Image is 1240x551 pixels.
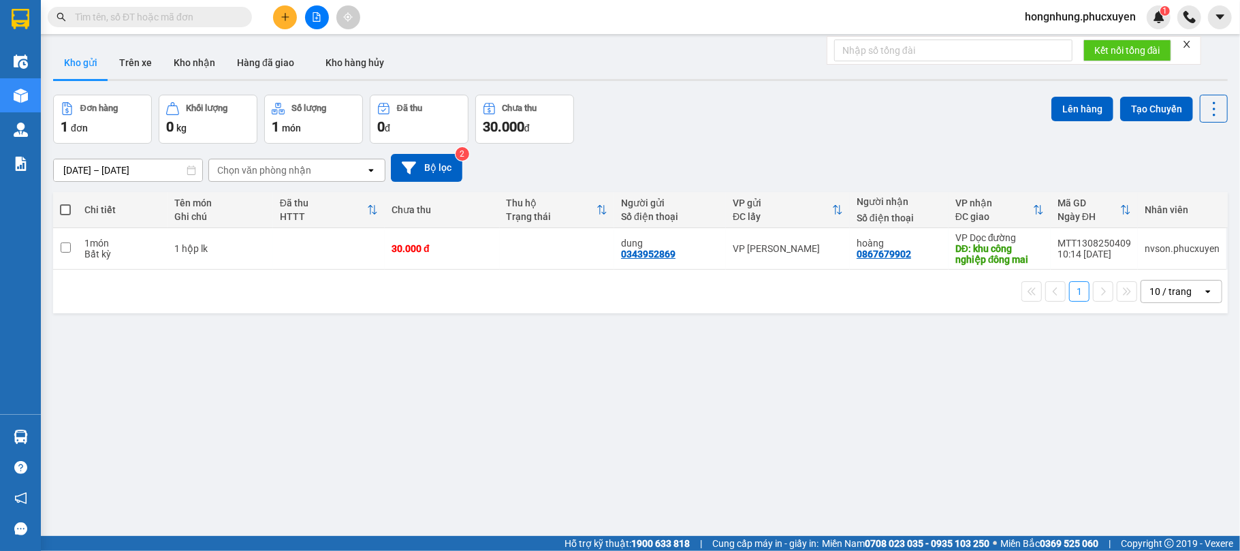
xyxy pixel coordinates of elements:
button: Trên xe [108,46,163,79]
button: aim [336,5,360,29]
span: question-circle [14,461,27,474]
button: Khối lượng0kg [159,95,257,144]
div: VP [PERSON_NAME] [733,243,843,254]
button: Số lượng1món [264,95,363,144]
strong: 0369 525 060 [1040,538,1098,549]
button: Chưa thu30.000đ [475,95,574,144]
div: nvson.phucxuyen [1145,243,1220,254]
button: Đơn hàng1đơn [53,95,152,144]
input: Nhập số tổng đài [834,40,1072,61]
img: warehouse-icon [14,430,28,444]
span: 30.000 [483,119,524,135]
img: icon-new-feature [1153,11,1165,23]
span: kg [176,123,187,133]
div: VP nhận [955,198,1033,208]
span: | [1109,536,1111,551]
strong: 1900 633 818 [631,538,690,549]
button: Lên hàng [1051,97,1113,121]
span: đơn [71,123,88,133]
div: VP Dọc đường [955,232,1044,243]
div: Số lượng [291,104,326,113]
div: 1 món [84,238,161,249]
th: Toggle SortBy [949,192,1051,228]
div: 1 hộp lk [174,243,266,254]
img: phone-icon [1183,11,1196,23]
img: solution-icon [14,157,28,171]
input: Tìm tên, số ĐT hoặc mã đơn [75,10,236,25]
button: Tạo Chuyến [1120,97,1193,121]
span: file-add [312,12,321,22]
div: Số điện thoại [857,212,942,223]
div: Đã thu [280,198,367,208]
div: 10 / trang [1149,285,1192,298]
div: Trạng thái [507,211,597,222]
button: Kho gửi [53,46,108,79]
span: hongnhung.phucxuyen [1014,8,1147,25]
sup: 2 [456,147,469,161]
svg: open [1203,286,1213,297]
div: Bất kỳ [84,249,161,259]
span: Kho hàng hủy [325,57,384,68]
span: plus [281,12,290,22]
span: caret-down [1214,11,1226,23]
div: Số điện thoại [621,211,719,222]
span: message [14,522,27,535]
span: món [282,123,301,133]
div: Đơn hàng [80,104,118,113]
div: Người gửi [621,198,719,208]
span: 0 [166,119,174,135]
span: Hỗ trợ kỹ thuật: [565,536,690,551]
div: Mã GD [1058,198,1120,208]
div: dung [621,238,719,249]
span: 1 [1162,6,1167,16]
span: 1 [272,119,279,135]
div: MTT1308250409 [1058,238,1131,249]
span: đ [385,123,390,133]
div: 0343952869 [621,249,675,259]
div: 30.000 đ [392,243,493,254]
button: 1 [1069,281,1090,302]
div: Người nhận [857,196,942,207]
div: DĐ: khu công nghiệp đông mai [955,243,1044,265]
div: Khối lượng [186,104,227,113]
span: aim [343,12,353,22]
div: Chưa thu [503,104,537,113]
div: Tên món [174,198,266,208]
span: Kết nối tổng đài [1094,43,1160,58]
span: notification [14,492,27,505]
th: Toggle SortBy [1051,192,1138,228]
div: ĐC giao [955,211,1033,222]
button: Đã thu0đ [370,95,468,144]
span: Cung cấp máy in - giấy in: [712,536,818,551]
span: close [1182,40,1192,49]
span: Miền Nam [822,536,989,551]
svg: open [366,165,377,176]
div: 0867679902 [857,249,911,259]
div: VP gửi [733,198,832,208]
th: Toggle SortBy [500,192,615,228]
strong: 0708 023 035 - 0935 103 250 [865,538,989,549]
span: 0 [377,119,385,135]
img: warehouse-icon [14,123,28,137]
div: hoàng [857,238,942,249]
span: ⚪️ [993,541,997,546]
button: Kết nối tổng đài [1083,40,1171,61]
th: Toggle SortBy [726,192,850,228]
button: caret-down [1208,5,1232,29]
button: Kho nhận [163,46,226,79]
div: Ghi chú [174,211,266,222]
th: Toggle SortBy [273,192,385,228]
div: ĐC lấy [733,211,832,222]
div: Ngày ĐH [1058,211,1120,222]
div: Chi tiết [84,204,161,215]
span: Miền Bắc [1000,536,1098,551]
input: Select a date range. [54,159,202,181]
div: Thu hộ [507,198,597,208]
img: warehouse-icon [14,89,28,103]
div: 10:14 [DATE] [1058,249,1131,259]
div: Đã thu [397,104,422,113]
button: plus [273,5,297,29]
span: search [57,12,66,22]
div: Chọn văn phòng nhận [217,163,311,177]
sup: 1 [1160,6,1170,16]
